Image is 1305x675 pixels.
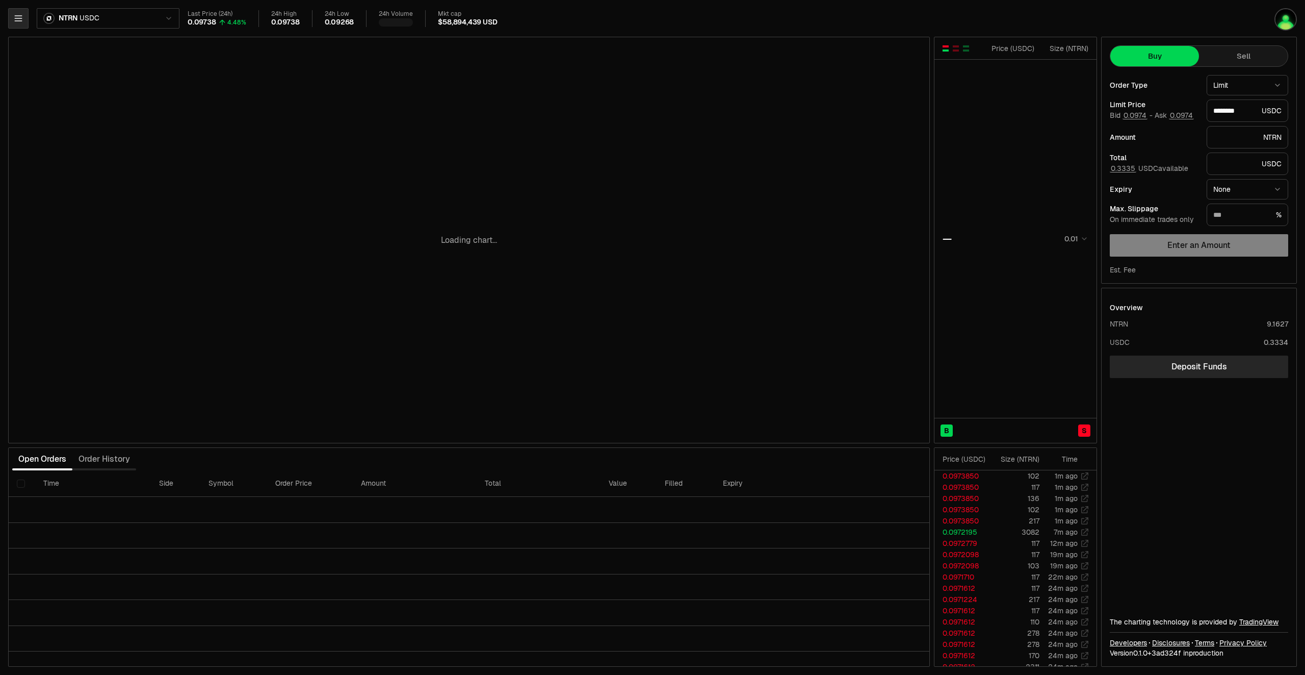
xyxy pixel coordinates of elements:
[989,504,1040,515] td: 102
[35,470,151,497] th: Time
[934,639,989,650] td: 0.0971612
[17,480,25,488] button: Select all
[12,449,72,469] button: Open Orders
[1054,528,1078,537] time: 7m ago
[1048,617,1078,627] time: 24m ago
[438,18,497,27] div: $58,894,439 USD
[271,10,300,18] div: 24h High
[1055,483,1078,492] time: 1m ago
[934,650,989,661] td: 0.0971612
[1207,126,1288,148] div: NTRN
[1110,164,1188,173] span: USDC available
[944,426,949,436] span: B
[80,14,99,23] span: USDC
[1048,454,1078,464] div: Time
[1207,204,1288,226] div: %
[1055,471,1078,481] time: 1m ago
[267,470,353,497] th: Order Price
[934,470,989,482] td: 0.0973850
[379,10,413,18] div: 24h Volume
[72,449,136,469] button: Order History
[1110,648,1288,658] div: Version 0.1.0 + in production
[1169,111,1194,119] button: 0.0974
[1110,101,1198,108] div: Limit Price
[1048,640,1078,649] time: 24m ago
[1110,638,1147,648] a: Developers
[601,470,657,497] th: Value
[934,661,989,672] td: 0.0971612
[1050,539,1078,548] time: 12m ago
[1110,337,1130,347] div: USDC
[1110,319,1128,329] div: NTRN
[1050,561,1078,570] time: 19m ago
[325,10,354,18] div: 24h Low
[943,232,952,246] div: —
[271,18,300,27] div: 0.09738
[934,583,989,594] td: 0.0971612
[1207,179,1288,199] button: None
[1110,111,1153,120] span: Bid -
[1110,303,1143,313] div: Overview
[1110,134,1198,141] div: Amount
[1110,186,1198,193] div: Expiry
[989,571,1040,583] td: 117
[477,470,601,497] th: Total
[934,493,989,504] td: 0.0973850
[200,470,267,497] th: Symbol
[934,594,989,605] td: 0.0971224
[44,14,54,23] img: NTRN Logo
[1219,638,1267,648] a: Privacy Policy
[989,650,1040,661] td: 170
[989,639,1040,650] td: 278
[943,454,989,464] div: Price ( USDC )
[1048,595,1078,604] time: 24m ago
[1055,505,1078,514] time: 1m ago
[952,44,960,53] button: Show Sell Orders Only
[438,10,497,18] div: Mkt cap
[989,515,1040,527] td: 217
[1110,265,1136,275] div: Est. Fee
[1123,111,1147,119] button: 0.0974
[934,504,989,515] td: 0.0973850
[1048,662,1078,671] time: 24m ago
[1110,154,1198,161] div: Total
[1207,153,1288,175] div: USDC
[934,515,989,527] td: 0.0973850
[989,549,1040,560] td: 117
[1110,356,1288,378] a: Deposit Funds
[1055,516,1078,526] time: 1m ago
[1199,46,1288,66] button: Sell
[151,470,200,497] th: Side
[188,18,216,27] div: 0.09738
[1239,617,1278,627] a: TradingView
[1110,215,1198,224] div: On immediate trades only
[353,470,477,497] th: Amount
[934,527,989,538] td: 0.0972195
[1275,9,1296,30] img: portefeuilleterra
[934,571,989,583] td: 0.0971710
[934,605,989,616] td: 0.0971612
[934,549,989,560] td: 0.0972098
[989,538,1040,549] td: 117
[1048,651,1078,660] time: 24m ago
[1207,99,1288,122] div: USDC
[1055,494,1078,503] time: 1m ago
[1267,319,1288,329] div: 9.1627
[934,628,989,639] td: 0.0971612
[989,470,1040,482] td: 102
[989,493,1040,504] td: 136
[1110,164,1136,172] button: 0.3335
[989,527,1040,538] td: 3082
[1152,638,1190,648] a: Disclosures
[1048,584,1078,593] time: 24m ago
[1082,426,1087,436] span: S
[1050,550,1078,559] time: 19m ago
[989,616,1040,628] td: 110
[962,44,970,53] button: Show Buy Orders Only
[188,10,246,18] div: Last Price (24h)
[1110,82,1198,89] div: Order Type
[1110,617,1288,627] div: The charting technology is provided by
[934,616,989,628] td: 0.0971612
[989,594,1040,605] td: 217
[1264,337,1288,347] div: 0.3334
